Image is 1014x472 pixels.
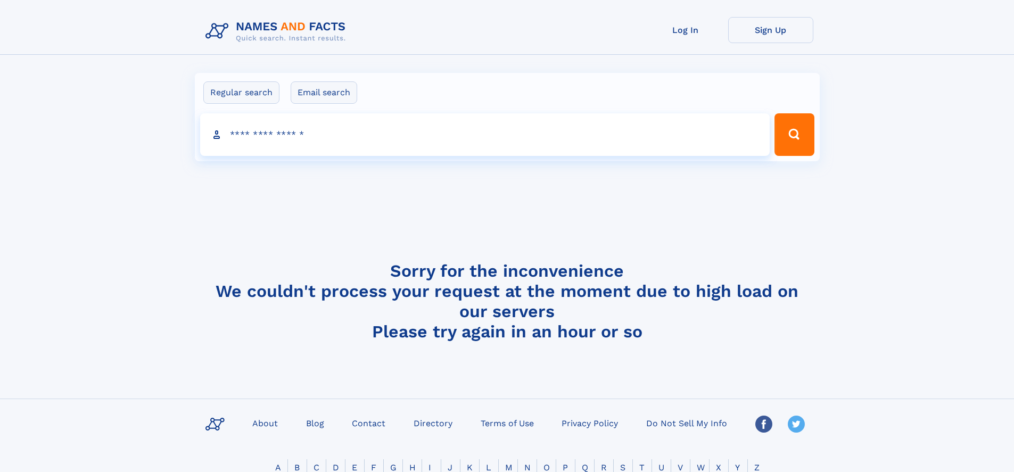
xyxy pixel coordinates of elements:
label: Email search [291,81,357,104]
label: Regular search [203,81,279,104]
input: search input [200,113,770,156]
img: Logo Names and Facts [201,17,355,46]
a: Sign Up [728,17,813,43]
a: About [248,415,282,430]
h4: Sorry for the inconvenience We couldn't process your request at the moment due to high load on ou... [201,261,813,342]
a: Privacy Policy [557,415,622,430]
img: Facebook [755,416,772,433]
a: Terms of Use [476,415,538,430]
button: Search Button [774,113,814,156]
img: Twitter [788,416,805,433]
a: Contact [348,415,390,430]
a: Directory [409,415,457,430]
a: Blog [302,415,328,430]
a: Log In [643,17,728,43]
a: Do Not Sell My Info [642,415,731,430]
